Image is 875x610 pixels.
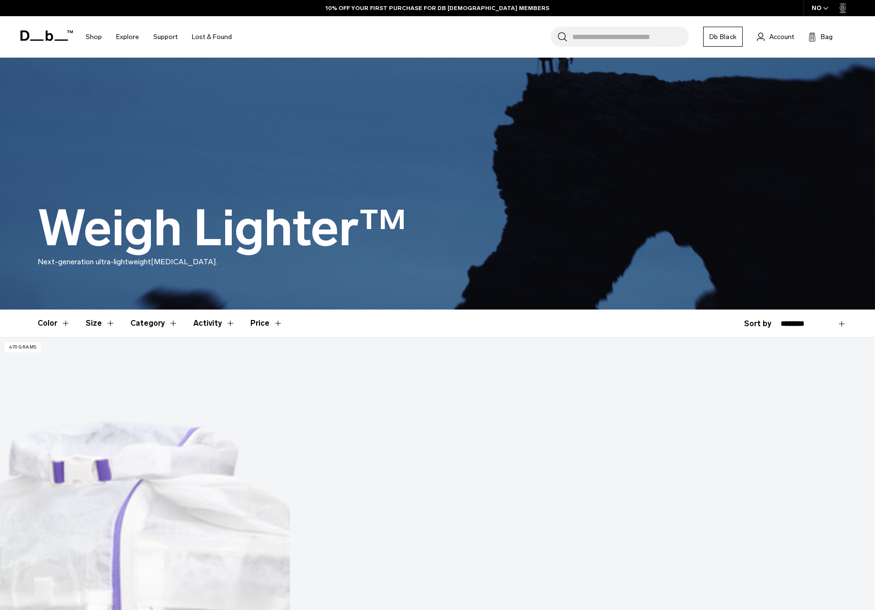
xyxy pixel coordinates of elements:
[808,31,833,42] button: Bag
[192,20,232,54] a: Lost & Found
[116,20,139,54] a: Explore
[193,310,235,337] button: Toggle Filter
[86,20,102,54] a: Shop
[703,27,743,47] a: Db Black
[757,31,794,42] a: Account
[86,310,115,337] button: Toggle Filter
[38,201,407,256] h1: Weigh Lighter™
[5,342,41,352] p: 470 grams
[153,20,178,54] a: Support
[326,4,549,12] a: 10% OFF YOUR FIRST PURCHASE FOR DB [DEMOGRAPHIC_DATA] MEMBERS
[130,310,178,337] button: Toggle Filter
[151,257,218,266] span: [MEDICAL_DATA].
[821,32,833,42] span: Bag
[79,16,239,58] nav: Main Navigation
[38,257,151,266] span: Next-generation ultra-lightweight
[250,310,283,337] button: Toggle Price
[769,32,794,42] span: Account
[38,310,70,337] button: Toggle Filter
